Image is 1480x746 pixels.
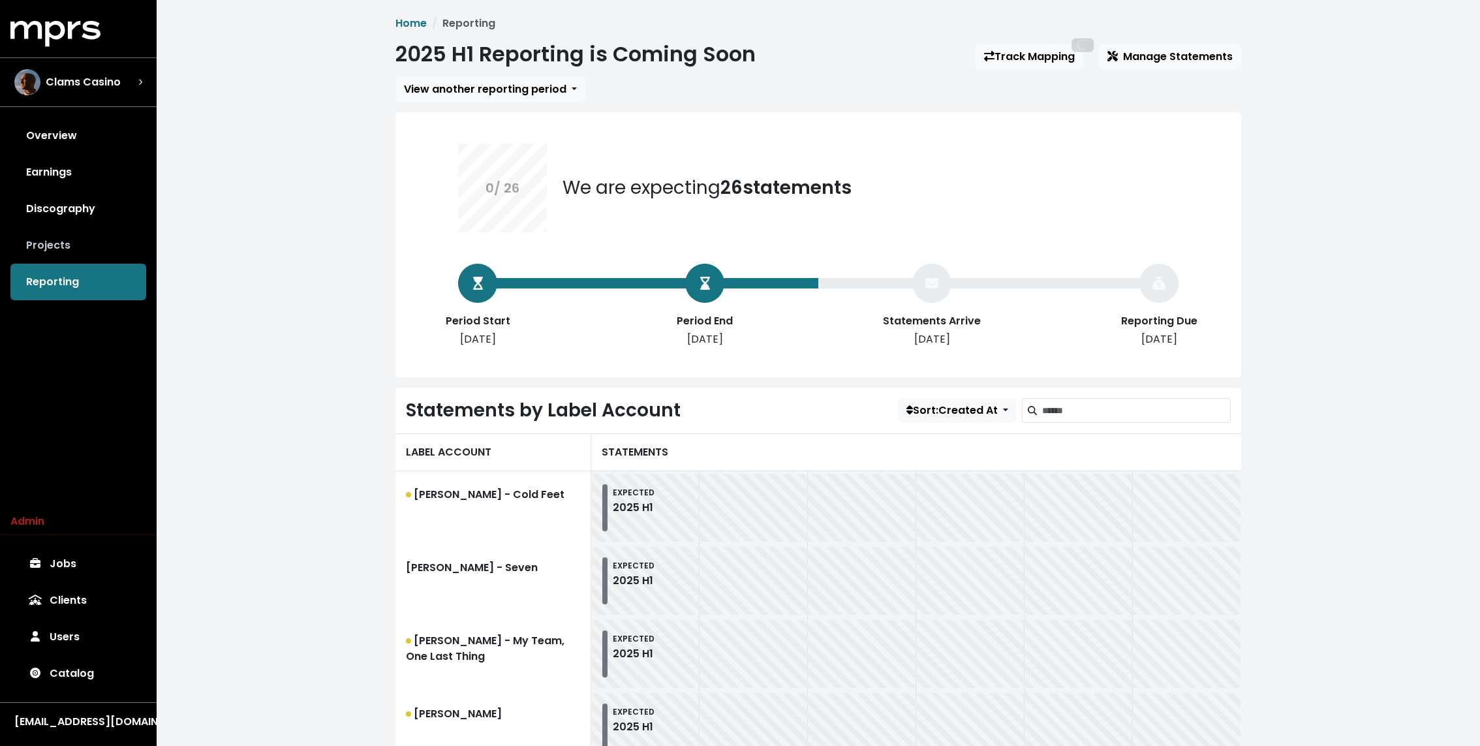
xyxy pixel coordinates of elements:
[427,16,495,31] li: Reporting
[14,714,142,730] div: [EMAIL_ADDRESS][DOMAIN_NAME]
[10,546,146,582] a: Jobs
[613,706,655,717] small: EXPECTED
[906,403,998,418] span: Sort: Created At
[613,560,655,571] small: EXPECTED
[10,227,146,264] a: Projects
[1099,44,1241,69] button: Manage Statements
[10,117,146,154] a: Overview
[591,433,1241,471] div: STATEMENTS
[613,719,655,735] div: 2025 H1
[406,399,681,422] h2: Statements by Label Account
[10,154,146,191] a: Earnings
[395,617,591,691] a: [PERSON_NAME] - My Team, One Last Thing
[653,313,757,329] div: Period End
[976,44,1083,69] a: Track Mapping
[1107,49,1233,64] span: Manage Statements
[613,500,655,516] div: 2025 H1
[613,573,655,589] div: 2025 H1
[395,433,591,471] div: LABEL ACCOUNT
[10,713,146,730] button: [EMAIL_ADDRESS][DOMAIN_NAME]
[10,25,100,40] a: mprs logo
[395,16,427,31] a: Home
[10,619,146,655] a: Users
[395,544,591,617] a: [PERSON_NAME] - Seven
[880,332,984,347] div: [DATE]
[10,655,146,692] a: Catalog
[653,332,757,347] div: [DATE]
[395,16,1241,31] nav: breadcrumb
[10,191,146,227] a: Discography
[613,646,655,662] div: 2025 H1
[425,332,530,347] div: [DATE]
[1107,332,1211,347] div: [DATE]
[425,313,530,329] div: Period Start
[880,313,984,329] div: Statements Arrive
[898,398,1017,423] button: Sort:Created At
[1107,313,1211,329] div: Reporting Due
[46,74,121,90] span: Clams Casino
[613,633,655,644] small: EXPECTED
[720,175,852,200] b: 26 statements
[563,174,852,202] div: We are expecting
[395,42,756,67] h1: 2025 H1 Reporting is Coming Soon
[395,471,591,544] a: [PERSON_NAME] - Cold Feet
[395,77,585,102] button: View another reporting period
[613,487,655,498] small: EXPECTED
[10,582,146,619] a: Clients
[404,82,566,97] span: View another reporting period
[14,69,40,95] img: The selected account / producer
[1042,398,1231,423] input: Search label accounts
